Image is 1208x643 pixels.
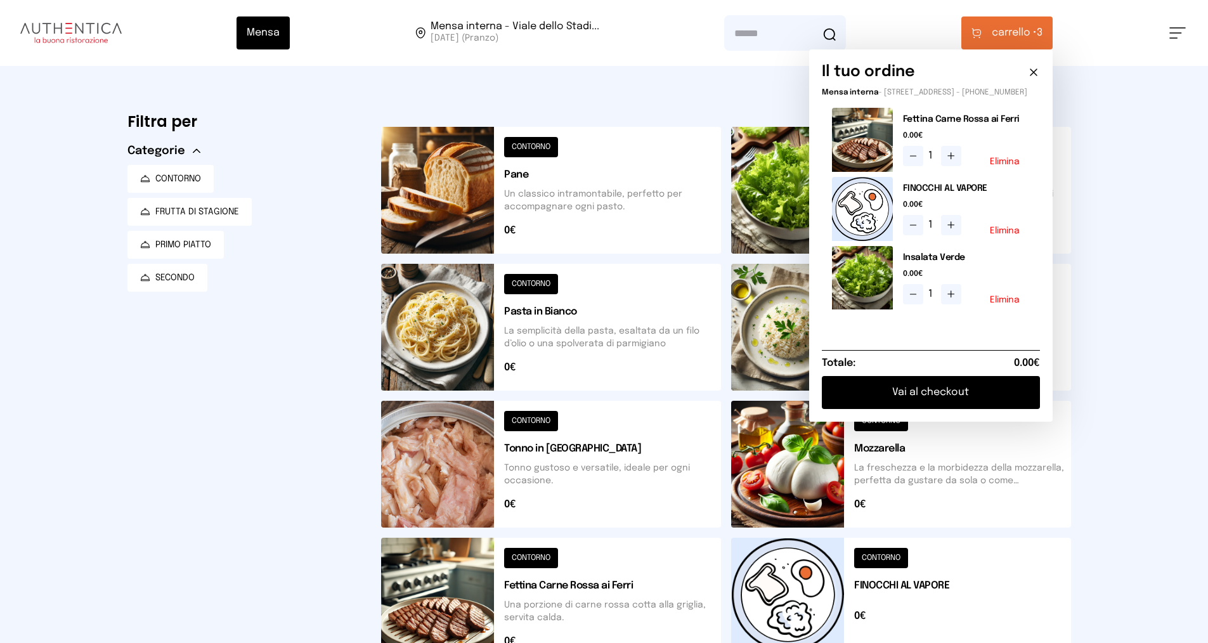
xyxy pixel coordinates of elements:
[127,198,252,226] button: FRUTTA DI STAGIONE
[20,23,122,43] img: logo.8f33a47.png
[822,376,1040,409] button: Vai al checkout
[928,148,936,164] span: 1
[127,142,185,160] span: Categorie
[155,238,211,251] span: PRIMO PIATTO
[127,142,200,160] button: Categorie
[431,22,599,44] span: Viale dello Stadio, 77, 05100 Terni TR, Italia
[822,62,915,82] h6: Il tuo ordine
[155,172,201,185] span: CONTORNO
[155,205,239,218] span: FRUTTA DI STAGIONE
[903,251,1030,264] h2: Insalata Verde
[903,200,1030,210] span: 0.00€
[822,88,1040,98] p: - [STREET_ADDRESS] - [PHONE_NUMBER]
[961,16,1053,49] button: carrello •3
[832,108,893,172] img: media
[127,231,224,259] button: PRIMO PIATTO
[990,296,1020,304] button: Elimina
[127,264,207,292] button: SECONDO
[127,112,361,132] h6: Filtra per
[832,246,893,310] img: media
[431,32,599,44] span: [DATE] (Pranzo)
[928,218,936,233] span: 1
[237,16,290,49] button: Mensa
[127,165,214,193] button: CONTORNO
[992,25,1037,41] span: carrello •
[1014,356,1040,371] span: 0.00€
[903,182,1030,195] h2: FINOCCHI AL VAPORE
[992,25,1042,41] span: 3
[903,269,1030,279] span: 0.00€
[990,157,1020,166] button: Elimina
[822,89,878,96] span: Mensa interna
[990,226,1020,235] button: Elimina
[903,131,1030,141] span: 0.00€
[928,287,936,302] span: 1
[155,271,195,284] span: SECONDO
[832,177,893,241] img: placeholder-product.5564ca1.png
[903,113,1030,126] h2: Fettina Carne Rossa ai Ferri
[822,356,855,371] h6: Totale:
